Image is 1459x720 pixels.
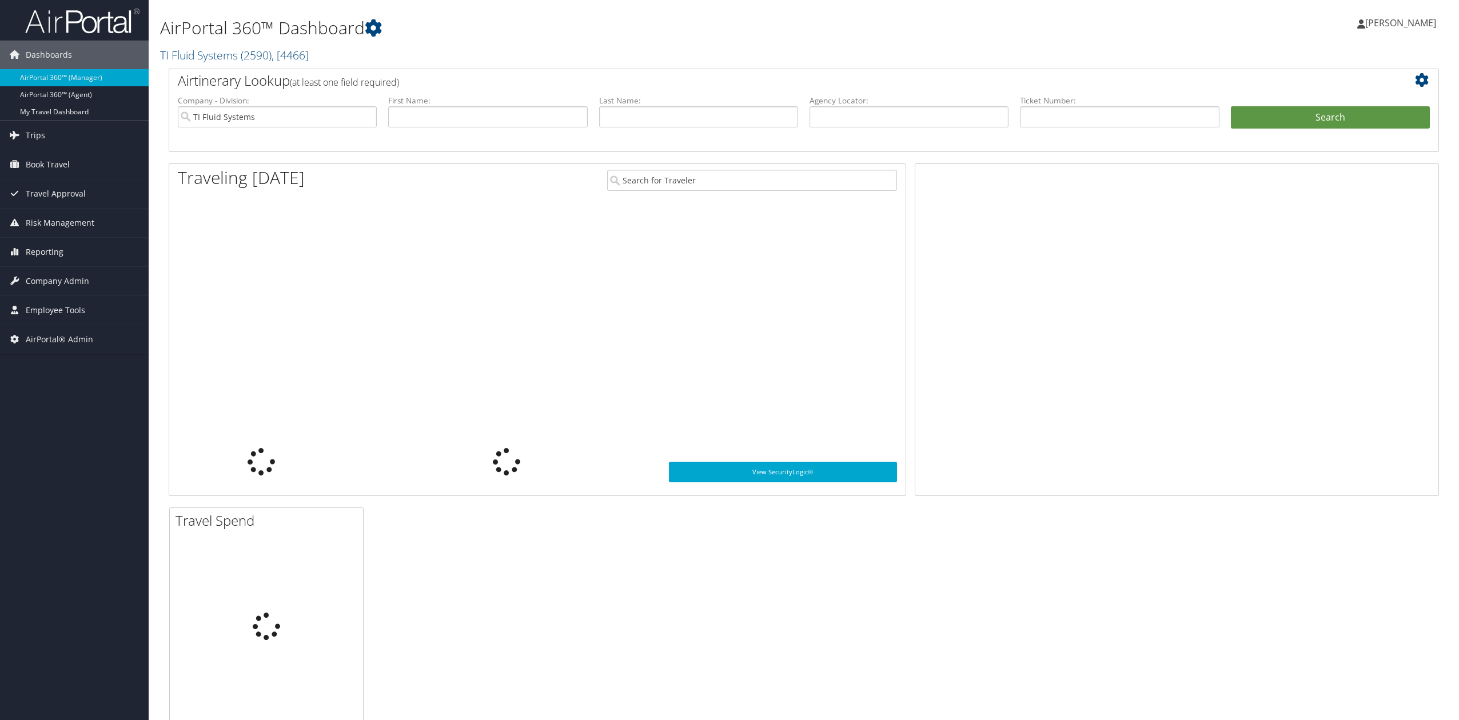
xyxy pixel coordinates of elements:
[178,166,305,190] h1: Traveling [DATE]
[607,170,897,191] input: Search for Traveler
[1231,106,1430,129] button: Search
[26,41,72,69] span: Dashboards
[26,325,93,354] span: AirPortal® Admin
[810,95,1008,106] label: Agency Locator:
[1357,6,1448,40] a: [PERSON_NAME]
[1365,17,1436,29] span: [PERSON_NAME]
[26,238,63,266] span: Reporting
[272,47,309,63] span: , [ 4466 ]
[290,76,399,89] span: (at least one field required)
[160,16,1018,40] h1: AirPortal 360™ Dashboard
[26,179,86,208] span: Travel Approval
[178,71,1324,90] h2: Airtinerary Lookup
[669,462,897,482] a: View SecurityLogic®
[176,511,363,530] h2: Travel Spend
[26,150,70,179] span: Book Travel
[388,95,587,106] label: First Name:
[241,47,272,63] span: ( 2590 )
[160,47,309,63] a: TI Fluid Systems
[26,209,94,237] span: Risk Management
[178,95,377,106] label: Company - Division:
[26,121,45,150] span: Trips
[25,7,139,34] img: airportal-logo.png
[599,95,798,106] label: Last Name:
[26,267,89,295] span: Company Admin
[1020,95,1219,106] label: Ticket Number:
[26,296,85,325] span: Employee Tools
